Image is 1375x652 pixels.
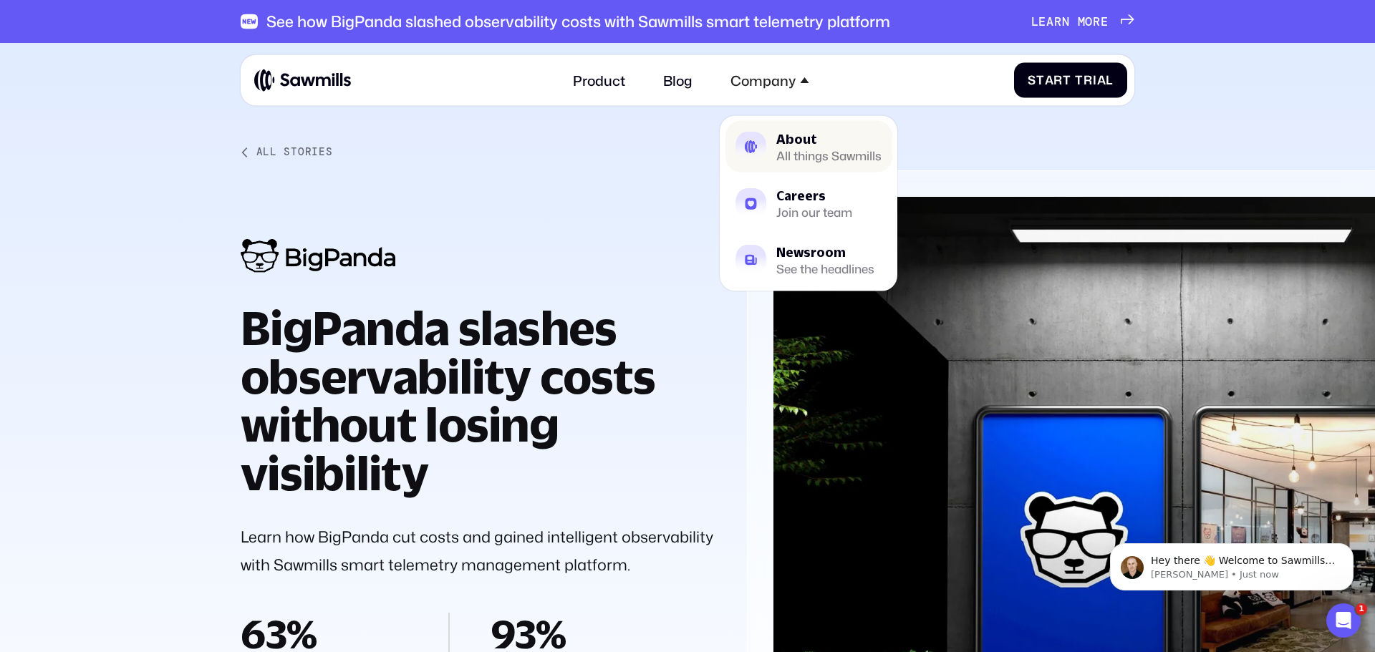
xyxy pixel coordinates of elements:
nav: Company [720,99,897,291]
div: See the headlines [776,263,874,274]
a: Product [563,62,636,99]
span: o [1085,14,1093,29]
div: About [776,132,882,145]
span: T [1075,73,1084,87]
a: NewsroomSee the headlines [725,234,892,286]
span: 1 [1356,603,1367,615]
span: n [1062,14,1070,29]
div: All Stories [256,146,333,158]
div: Careers [776,189,852,201]
span: a [1097,73,1106,87]
span: L [1031,14,1039,29]
span: t [1063,73,1071,87]
span: e [1101,14,1109,29]
span: e [1038,14,1046,29]
div: Join our team [776,207,852,218]
span: r [1093,14,1101,29]
span: S [1028,73,1036,87]
div: Company [730,72,796,88]
div: All things Sawmills [776,150,882,161]
h1: BigPanda slashes observability costs without losing visibility [241,303,716,497]
span: i [1093,73,1097,87]
span: l [1106,73,1114,87]
a: Blog [653,62,703,99]
a: AboutAll things Sawmills [725,121,892,172]
div: See how BigPanda slashed observability costs with Sawmills smart telemetry platform [266,12,890,31]
span: a [1046,14,1054,29]
a: StartTrial [1014,62,1128,97]
iframe: Intercom live chat [1326,603,1361,638]
div: Company [720,62,819,99]
div: Newsroom [776,245,874,258]
span: t [1036,73,1045,87]
a: Learnmore [1031,14,1134,29]
a: CareersJoin our team [725,177,892,229]
span: r [1054,14,1062,29]
a: All Stories [241,146,716,158]
p: Learn how BigPanda cut costs and gained intelligent observability with Sawmills smart telemetry m... [241,523,716,579]
span: r [1053,73,1063,87]
span: r [1084,73,1093,87]
span: m [1078,14,1086,29]
span: a [1045,73,1054,87]
iframe: Intercom notifications message [1089,513,1375,613]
